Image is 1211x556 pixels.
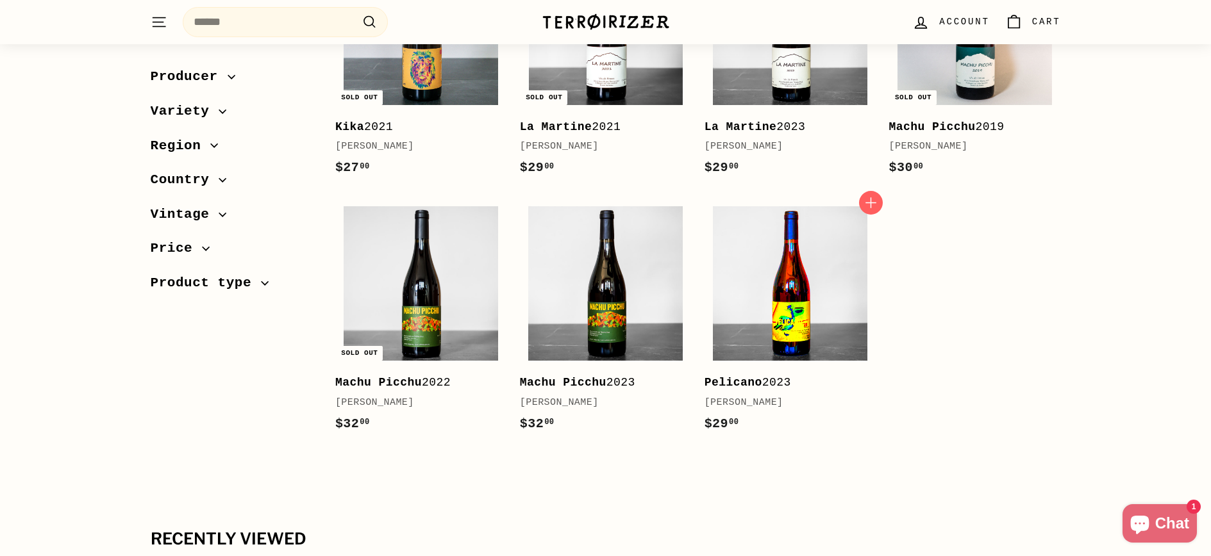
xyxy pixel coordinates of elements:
div: [PERSON_NAME] [705,395,864,411]
div: [PERSON_NAME] [335,395,494,411]
div: Sold out [521,90,567,105]
a: Cart [998,3,1069,41]
button: Region [151,131,315,166]
div: [PERSON_NAME] [335,139,494,154]
div: 2023 [520,373,679,392]
div: [PERSON_NAME] [889,139,1048,154]
sup: 00 [544,418,554,427]
div: 2023 [705,373,864,392]
span: Product type [151,272,262,294]
a: Sold out Machu Picchu2022[PERSON_NAME] [335,197,507,446]
div: Sold out [336,90,383,105]
div: 2023 [705,118,864,136]
span: $29 [520,160,555,175]
span: $32 [335,416,370,431]
span: $29 [705,416,739,431]
button: Variety [151,97,315,132]
span: $32 [520,416,555,431]
span: Price [151,238,203,259]
span: Account [939,15,989,29]
button: Price [151,234,315,269]
sup: 00 [360,418,369,427]
div: [PERSON_NAME] [520,139,679,154]
span: $30 [889,160,924,175]
b: La Martine [705,120,777,133]
div: 2021 [520,118,679,136]
b: Machu Picchu [335,376,422,389]
span: Country [151,169,219,191]
a: Pelicano2023[PERSON_NAME] [705,197,876,446]
b: Kika [335,120,364,133]
span: Producer [151,66,228,88]
b: Machu Picchu [889,120,976,133]
b: Machu Picchu [520,376,606,389]
sup: 00 [360,162,369,171]
span: $29 [705,160,739,175]
span: Variety [151,101,219,122]
span: Vintage [151,203,219,225]
div: Sold out [336,346,383,361]
div: 2019 [889,118,1048,136]
button: Vintage [151,200,315,234]
span: Region [151,135,211,156]
b: La Martine [520,120,592,133]
div: [PERSON_NAME] [705,139,864,154]
b: Pelicano [705,376,762,389]
div: Sold out [890,90,937,105]
a: Account [905,3,997,41]
div: 2022 [335,373,494,392]
div: 2021 [335,118,494,136]
button: Country [151,166,315,200]
sup: 00 [729,162,739,171]
inbox-online-store-chat: Shopify online store chat [1119,504,1201,546]
button: Product type [151,269,315,304]
span: $27 [335,160,370,175]
button: Producer [151,63,315,97]
span: Cart [1032,15,1061,29]
a: Machu Picchu2023[PERSON_NAME] [520,197,692,446]
sup: 00 [729,418,739,427]
sup: 00 [544,162,554,171]
div: Recently viewed [151,530,1061,548]
sup: 00 [914,162,923,171]
div: [PERSON_NAME] [520,395,679,411]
